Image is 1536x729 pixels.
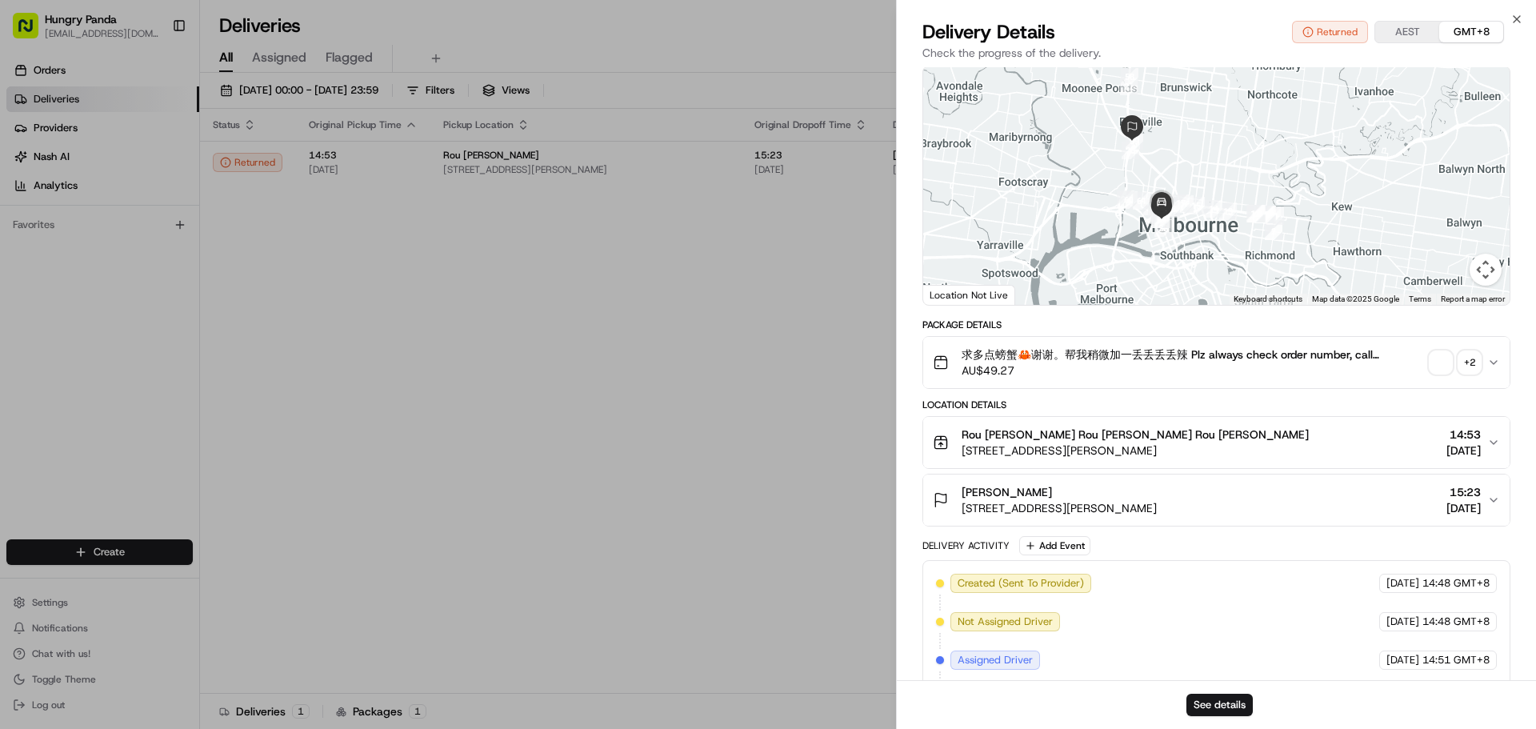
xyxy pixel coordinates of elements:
[962,346,1423,362] span: 求多点螃蟹🦀谢谢。帮我稍微加一丢丢丢丢辣 Plz always check order number, call customer when you arrive, any delivery i...
[1176,195,1194,213] div: 16
[16,359,29,372] div: 📗
[923,475,1510,526] button: [PERSON_NAME][STREET_ADDRESS][PERSON_NAME]15:23[DATE]
[1470,254,1502,286] button: Map camera controls
[922,399,1510,411] div: Location Details
[1219,202,1237,220] div: 13
[922,539,1010,552] div: Delivery Activity
[1246,205,1264,222] div: 12
[1386,615,1419,629] span: [DATE]
[16,153,45,182] img: 1736555255976-a54dd68f-1ca7-489b-9aae-adbdc363a1c4
[113,396,194,409] a: Powered byPylon
[1121,68,1138,86] div: 58
[1439,22,1503,42] button: GMT+8
[1187,197,1205,214] div: 15
[922,318,1510,331] div: Package Details
[1186,694,1253,716] button: See details
[922,19,1055,45] span: Delivery Details
[16,16,48,48] img: Nash
[16,64,291,90] p: Welcome 👋
[962,362,1423,379] span: AU$49.27
[72,153,262,169] div: Start new chat
[72,169,220,182] div: We're available if you need us!
[159,397,194,409] span: Pylon
[927,284,980,305] a: Open this area in Google Maps (opens a new window)
[1446,443,1481,459] span: [DATE]
[1265,222,1282,240] div: 2
[1117,190,1134,208] div: 25
[1258,206,1276,223] div: 8
[1122,142,1139,159] div: 26
[1386,653,1419,667] span: [DATE]
[1120,78,1138,95] div: 27
[42,103,264,120] input: Clear
[1266,207,1284,225] div: 3
[142,248,179,261] span: 8月19日
[962,500,1157,516] span: [STREET_ADDRESS][PERSON_NAME]
[1019,536,1090,555] button: Add Event
[32,358,122,374] span: Knowledge Base
[129,351,263,380] a: 💻API Documentation
[34,153,62,182] img: 1753817452368-0c19585d-7be3-40d9-9a41-2dc781b3d1eb
[923,285,1015,305] div: Location Not Live
[1458,351,1481,374] div: + 2
[1205,200,1222,218] div: 14
[1446,484,1481,500] span: 15:23
[1153,210,1170,228] div: 64
[962,484,1052,500] span: [PERSON_NAME]
[927,284,980,305] img: Google
[135,359,148,372] div: 💻
[923,337,1510,388] button: 求多点螃蟹🦀谢谢。帮我稍微加一丢丢丢丢辣 Plz always check order number, call customer when you arrive, any delivery i...
[53,291,58,304] span: •
[922,45,1510,61] p: Check the progress of the delivery.
[1430,351,1481,374] button: +2
[958,576,1084,591] span: Created (Sent To Provider)
[50,248,130,261] span: [PERSON_NAME]
[32,249,45,262] img: 1736555255976-a54dd68f-1ca7-489b-9aae-adbdc363a1c4
[958,615,1053,629] span: Not Assigned Driver
[1446,427,1481,443] span: 14:53
[923,417,1510,468] button: Rou [PERSON_NAME] Rou [PERSON_NAME] Rou [PERSON_NAME][STREET_ADDRESS][PERSON_NAME]14:53[DATE]
[1312,294,1399,303] span: Map data ©2025 Google
[10,351,129,380] a: 📗Knowledge Base
[1151,210,1169,228] div: 63
[958,653,1033,667] span: Assigned Driver
[1422,615,1490,629] span: 14:48 GMT+8
[248,205,291,224] button: See all
[1234,294,1302,305] button: Keyboard shortcuts
[1375,22,1439,42] button: AEST
[1446,500,1481,516] span: [DATE]
[1409,294,1431,303] a: Terms (opens in new tab)
[16,233,42,258] img: Bea Lacdao
[1154,219,1172,237] div: 22
[962,427,1309,443] span: Rou [PERSON_NAME] Rou [PERSON_NAME] Rou [PERSON_NAME]
[1162,200,1180,218] div: 18
[1120,191,1138,209] div: 60
[133,248,138,261] span: •
[1133,192,1150,210] div: 61
[16,208,107,221] div: Past conversations
[1248,205,1266,222] div: 10
[1292,21,1368,43] button: Returned
[1172,194,1190,212] div: 17
[1386,576,1419,591] span: [DATE]
[62,291,99,304] span: 8月15日
[272,158,291,177] button: Start new chat
[1422,653,1490,667] span: 14:51 GMT+8
[962,443,1309,459] span: [STREET_ADDRESS][PERSON_NAME]
[151,358,257,374] span: API Documentation
[1126,132,1143,150] div: 59
[1263,206,1281,224] div: 4
[1422,576,1490,591] span: 14:48 GMT+8
[1441,294,1505,303] a: Report a map error
[1247,205,1265,222] div: 11
[1258,206,1275,223] div: 9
